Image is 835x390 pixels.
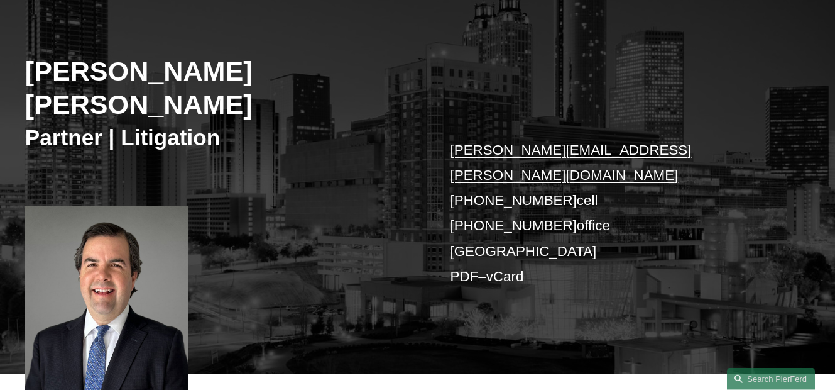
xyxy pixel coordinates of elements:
[450,269,479,284] a: PDF
[727,368,815,390] a: Search this site
[25,55,418,120] h2: [PERSON_NAME] [PERSON_NAME]
[450,192,577,208] a: [PHONE_NUMBER]
[486,269,524,284] a: vCard
[450,218,577,233] a: [PHONE_NUMBER]
[450,142,692,183] a: [PERSON_NAME][EMAIL_ADDRESS][PERSON_NAME][DOMAIN_NAME]
[25,124,418,151] h3: Partner | Litigation
[450,138,778,290] p: cell office [GEOGRAPHIC_DATA] –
